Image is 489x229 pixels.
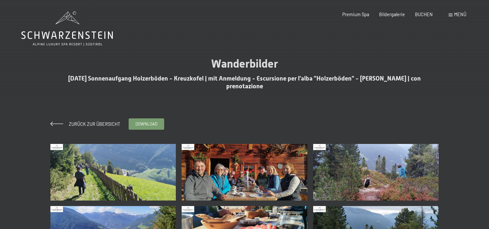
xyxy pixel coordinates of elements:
a: 15-09-2025 [312,141,440,203]
span: Zurück zur Übersicht [64,121,120,127]
a: BUCHEN [415,12,433,17]
a: Premium Spa [342,12,369,17]
a: Zurück zur Übersicht [50,121,120,127]
span: download [135,121,157,127]
a: 15-09-2025 [49,141,177,203]
a: 15-09-2025 [180,141,309,203]
a: Bildergalerie [379,12,405,17]
img: 15-09-2025 [182,144,307,201]
span: Menü [454,12,466,17]
img: 15-09-2025 [50,144,176,201]
span: [DATE] Sonnenaufgang Holzerböden - Kreuzkofel | mit Anmeldung - Escursione per l'alba "Holzerböde... [68,75,421,90]
span: Wanderbilder [211,57,278,70]
img: 15-09-2025 [313,144,439,201]
a: download [129,119,164,129]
